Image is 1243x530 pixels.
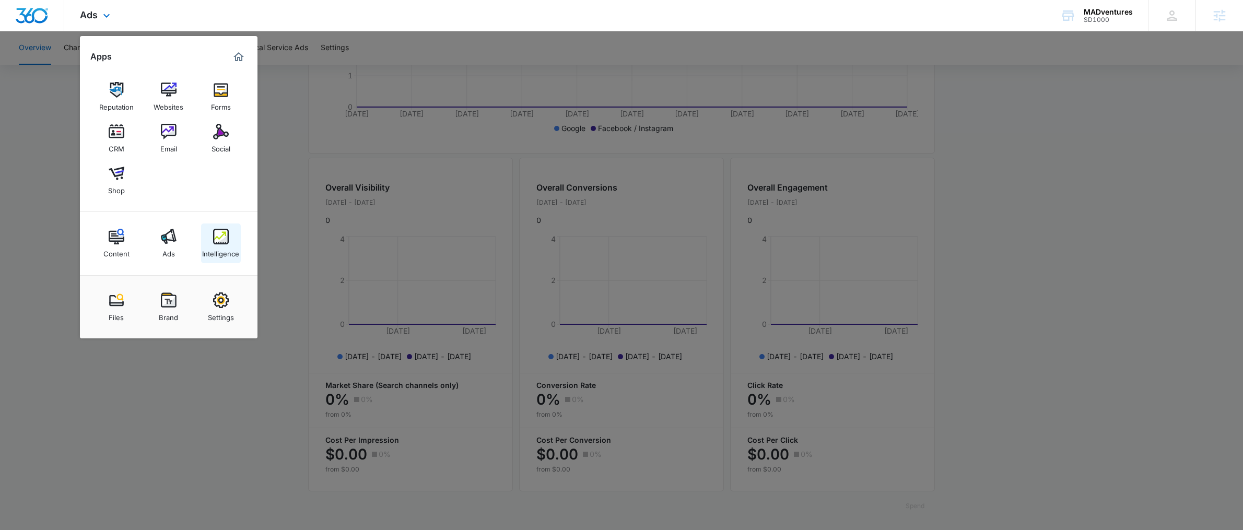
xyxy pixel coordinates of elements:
[201,287,241,327] a: Settings
[97,119,136,158] a: CRM
[201,119,241,158] a: Social
[99,98,134,111] div: Reputation
[109,139,124,153] div: CRM
[201,223,241,263] a: Intelligence
[90,52,112,62] h2: Apps
[103,244,130,258] div: Content
[162,244,175,258] div: Ads
[154,98,183,111] div: Websites
[212,139,230,153] div: Social
[1084,16,1133,23] div: account id
[211,98,231,111] div: Forms
[208,308,234,322] div: Settings
[97,223,136,263] a: Content
[108,181,125,195] div: Shop
[149,77,189,116] a: Websites
[97,160,136,200] a: Shop
[80,9,98,20] span: Ads
[109,308,124,322] div: Files
[160,139,177,153] div: Email
[1084,8,1133,16] div: account name
[230,49,247,65] a: Marketing 360® Dashboard
[97,77,136,116] a: Reputation
[159,308,178,322] div: Brand
[97,287,136,327] a: Files
[149,119,189,158] a: Email
[201,77,241,116] a: Forms
[149,223,189,263] a: Ads
[149,287,189,327] a: Brand
[202,244,239,258] div: Intelligence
